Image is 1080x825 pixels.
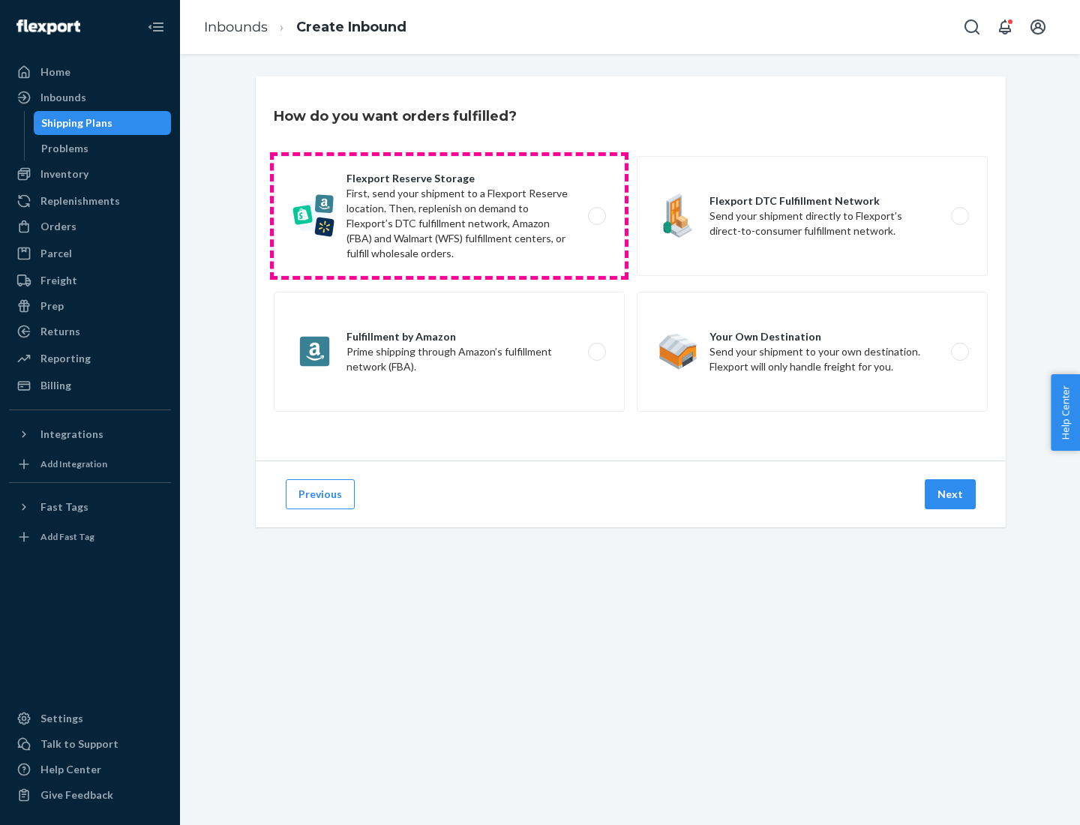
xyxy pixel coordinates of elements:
a: Inbounds [9,85,171,109]
a: Talk to Support [9,732,171,756]
div: Billing [40,378,71,393]
div: Talk to Support [40,736,118,751]
div: Give Feedback [40,787,113,802]
a: Settings [9,706,171,730]
a: Help Center [9,757,171,781]
button: Help Center [1051,374,1080,451]
a: Returns [9,319,171,343]
button: Open notifications [990,12,1020,42]
div: Inbounds [40,90,86,105]
div: Orders [40,219,76,234]
a: Shipping Plans [34,111,172,135]
a: Freight [9,268,171,292]
img: Flexport logo [16,19,80,34]
a: Add Fast Tag [9,525,171,549]
button: Close Navigation [141,12,171,42]
a: Reporting [9,346,171,370]
a: Prep [9,294,171,318]
a: Replenishments [9,189,171,213]
div: Help Center [40,762,101,777]
button: Give Feedback [9,783,171,807]
a: Inventory [9,162,171,186]
div: Freight [40,273,77,288]
button: Integrations [9,422,171,446]
div: Returns [40,324,80,339]
div: Prep [40,298,64,313]
a: Create Inbound [296,19,406,35]
button: Open Search Box [957,12,987,42]
div: Problems [41,141,88,156]
a: Problems [34,136,172,160]
a: Home [9,60,171,84]
div: Parcel [40,246,72,261]
div: Settings [40,711,83,726]
a: Add Integration [9,452,171,476]
a: Inbounds [204,19,268,35]
div: Add Integration [40,457,107,470]
div: Integrations [40,427,103,442]
div: Fast Tags [40,499,88,514]
button: Previous [286,479,355,509]
a: Orders [9,214,171,238]
div: Add Fast Tag [40,530,94,543]
button: Fast Tags [9,495,171,519]
h3: How do you want orders fulfilled? [274,106,517,126]
div: Replenishments [40,193,120,208]
div: Home [40,64,70,79]
a: Parcel [9,241,171,265]
ol: breadcrumbs [192,5,418,49]
button: Open account menu [1023,12,1053,42]
a: Billing [9,373,171,397]
div: Shipping Plans [41,115,112,130]
div: Reporting [40,351,91,366]
div: Inventory [40,166,88,181]
button: Next [925,479,976,509]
